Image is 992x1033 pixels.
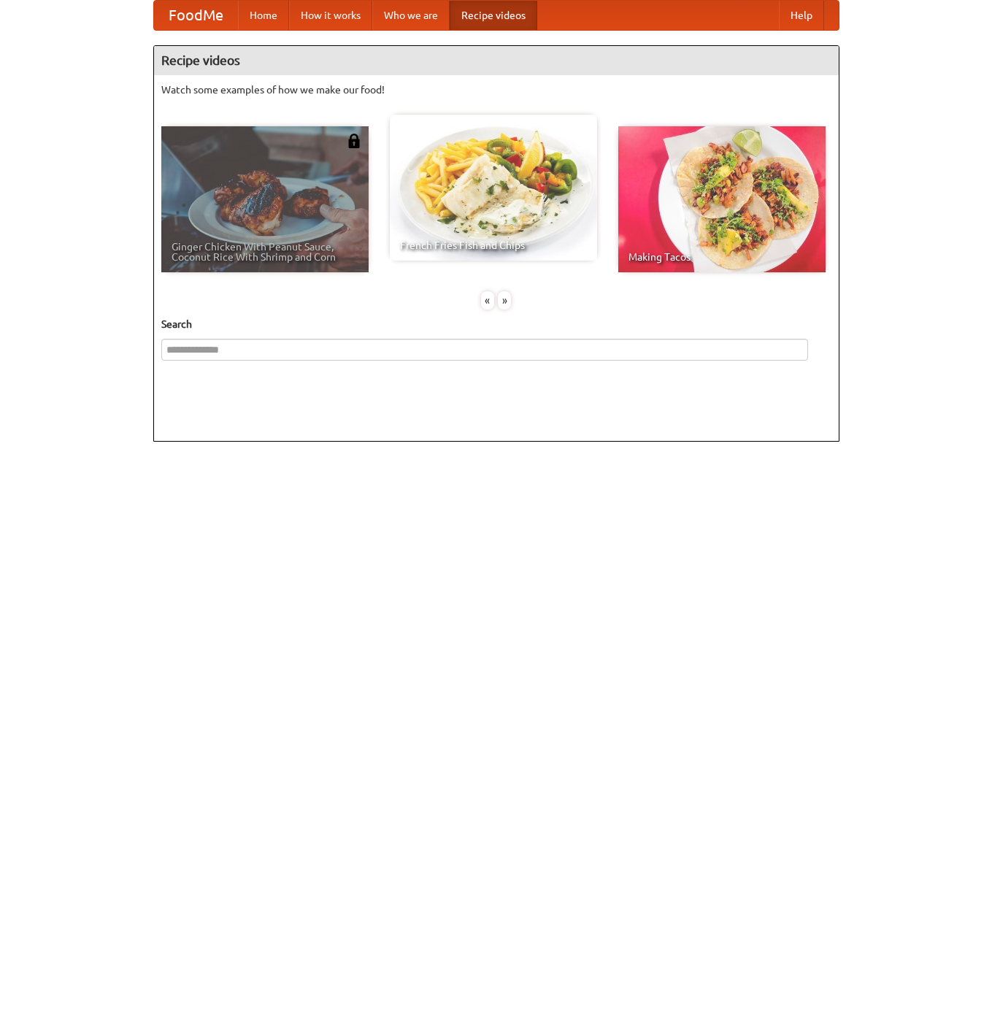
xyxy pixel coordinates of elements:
[347,134,361,148] img: 483408.png
[779,1,824,30] a: Help
[481,291,494,310] div: «
[450,1,537,30] a: Recipe videos
[628,252,815,262] span: Making Tacos
[618,126,826,272] a: Making Tacos
[289,1,372,30] a: How it works
[390,115,597,261] a: French Fries Fish and Chips
[161,317,831,331] h5: Search
[372,1,450,30] a: Who we are
[400,240,587,250] span: French Fries Fish and Chips
[154,46,839,75] h4: Recipe videos
[161,82,831,97] p: Watch some examples of how we make our food!
[154,1,238,30] a: FoodMe
[238,1,289,30] a: Home
[498,291,511,310] div: »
